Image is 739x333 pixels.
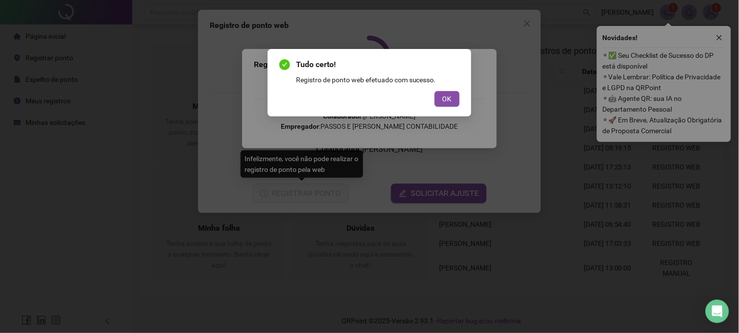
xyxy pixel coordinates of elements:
[435,91,460,107] button: OK
[296,74,460,85] div: Registro de ponto web efetuado com sucesso.
[443,94,452,104] span: OK
[296,59,460,71] span: Tudo certo!
[706,300,729,323] div: Open Intercom Messenger
[279,59,290,70] span: check-circle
